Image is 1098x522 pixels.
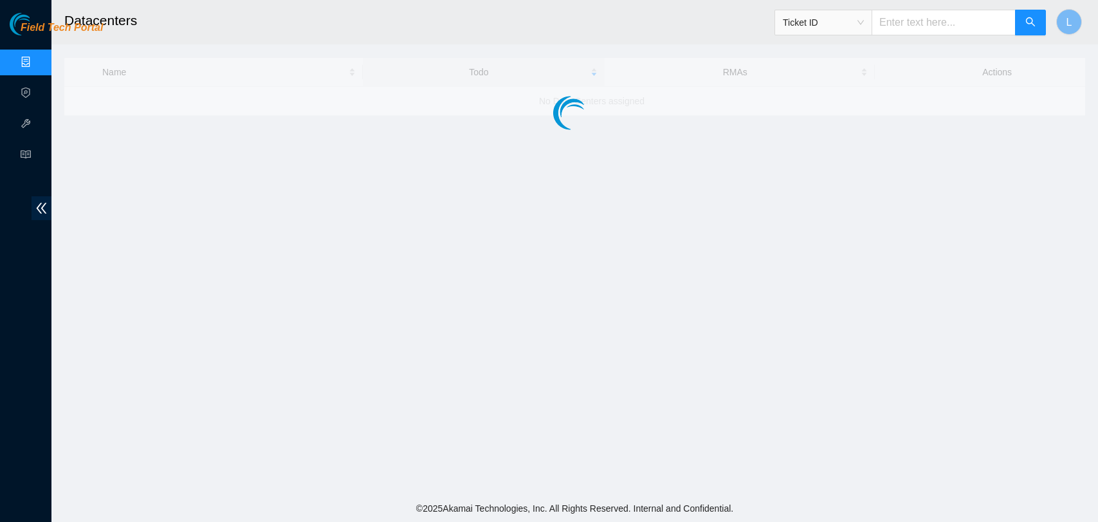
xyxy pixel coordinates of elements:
span: read [21,144,31,169]
span: search [1025,17,1036,29]
img: Akamai Technologies [10,13,65,35]
input: Enter text here... [872,10,1016,35]
a: Akamai TechnologiesField Tech Portal [10,23,103,40]
span: Ticket ID [783,13,864,32]
span: double-left [32,196,51,220]
button: search [1015,10,1046,35]
button: L [1056,9,1082,35]
footer: © 2025 Akamai Technologies, Inc. All Rights Reserved. Internal and Confidential. [51,495,1098,522]
span: L [1066,14,1072,30]
span: Field Tech Portal [21,22,103,34]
